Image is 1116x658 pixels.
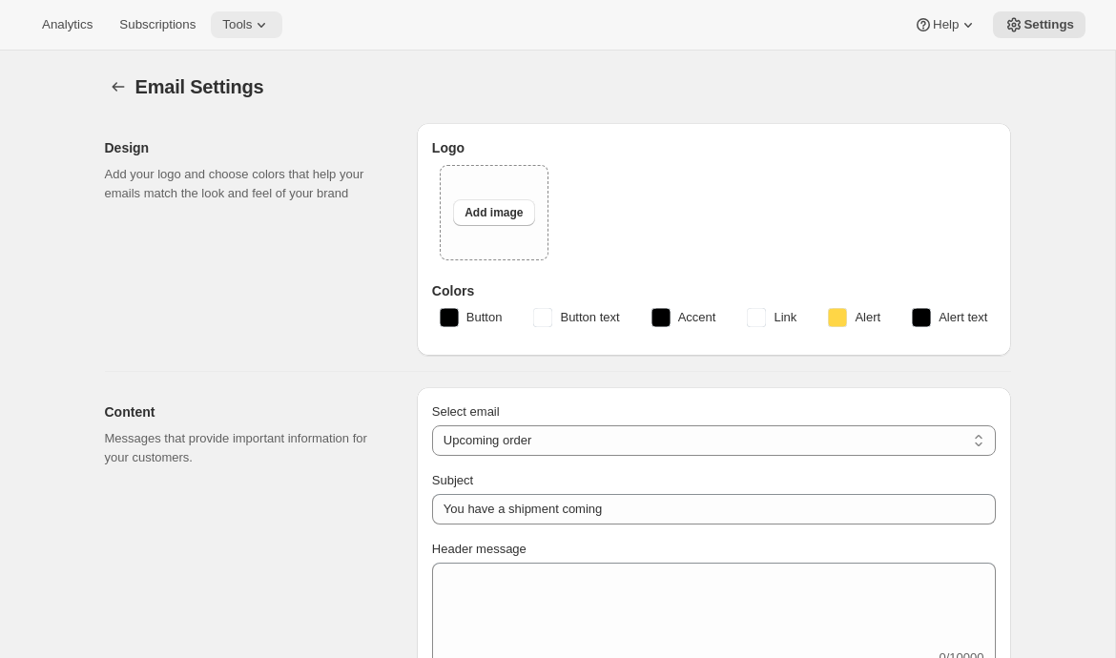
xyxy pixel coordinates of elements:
span: Tools [222,17,252,32]
span: Button [466,308,503,327]
span: Link [774,308,796,327]
button: Accent [640,302,728,333]
p: Messages that provide important information for your customers. [105,429,386,467]
span: Email Settings [135,76,264,97]
button: Link [735,302,808,333]
span: Alert [855,308,880,327]
span: Analytics [42,17,93,32]
p: Add your logo and choose colors that help your emails match the look and feel of your brand [105,165,386,203]
button: Add image [453,199,534,226]
span: Subscriptions [119,17,196,32]
span: Select email [432,404,500,419]
span: Settings [1023,17,1074,32]
button: Alert [816,302,892,333]
span: Help [933,17,959,32]
button: Alert text [900,302,999,333]
span: Header message [432,542,527,556]
span: Add image [465,205,523,220]
button: Analytics [31,11,104,38]
button: Settings [993,11,1085,38]
button: Tools [211,11,282,38]
h2: Content [105,402,386,422]
h3: Logo [432,138,996,157]
span: Subject [432,473,473,487]
button: Subscriptions [108,11,207,38]
span: Button text [560,308,619,327]
h3: Colors [432,281,996,300]
h2: Design [105,138,386,157]
span: Accent [678,308,716,327]
span: Alert text [939,308,987,327]
button: Button text [522,302,630,333]
button: Settings [105,73,132,100]
button: Button [428,302,514,333]
button: Help [902,11,989,38]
